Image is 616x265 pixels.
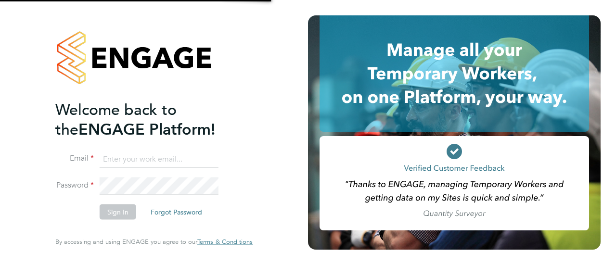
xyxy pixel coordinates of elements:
[100,204,136,220] button: Sign In
[197,238,253,246] a: Terms & Conditions
[55,153,94,164] label: Email
[55,100,243,139] h2: ENGAGE Platform!
[143,204,210,220] button: Forgot Password
[55,100,177,139] span: Welcome back to the
[55,180,94,190] label: Password
[55,238,253,246] span: By accessing and using ENGAGE you agree to our
[100,151,218,168] input: Enter your work email...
